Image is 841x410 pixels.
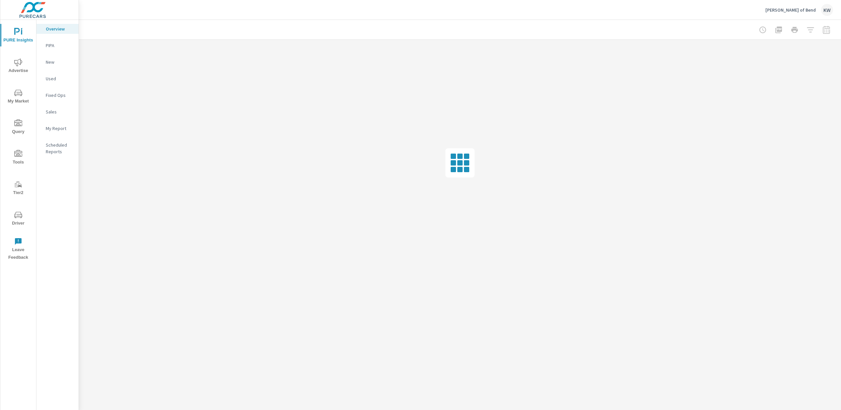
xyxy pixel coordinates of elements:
[36,24,79,34] div: Overview
[2,211,34,227] span: Driver
[46,26,73,32] p: Overview
[2,28,34,44] span: PURE Insights
[0,20,36,264] div: nav menu
[2,238,34,261] span: Leave Feedback
[2,150,34,166] span: Tools
[36,107,79,117] div: Sales
[46,42,73,49] p: PIPA
[46,92,73,99] p: Fixed Ops
[2,89,34,105] span: My Market
[46,59,73,65] p: New
[2,58,34,75] span: Advertise
[36,90,79,100] div: Fixed Ops
[765,7,816,13] p: [PERSON_NAME] of Bend
[46,75,73,82] p: Used
[46,108,73,115] p: Sales
[36,140,79,157] div: Scheduled Reports
[36,57,79,67] div: New
[2,180,34,197] span: Tier2
[46,125,73,132] p: My Report
[36,123,79,133] div: My Report
[36,40,79,50] div: PIPA
[46,142,73,155] p: Scheduled Reports
[36,74,79,84] div: Used
[821,4,833,16] div: KW
[2,119,34,136] span: Query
